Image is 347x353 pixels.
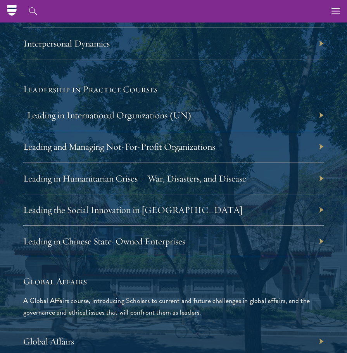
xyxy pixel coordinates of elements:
a: Leading in Humanitarian Crises – War, Disasters, and Disease [23,173,246,184]
a: Global Affairs [23,336,74,347]
a: Leading in Chinese State-Owned Enterprises [23,235,185,247]
a: Interpersonal Dynamics [23,38,110,49]
a: Leading and Managing Not-For-Profit Organizations [23,141,215,152]
h5: Leadership in Practice Courses [23,83,324,96]
a: Leading in International Organizations (UN) [27,109,192,121]
h5: Global Affairs [23,275,324,288]
a: Leading the Social Innovation in [GEOGRAPHIC_DATA] [23,204,243,216]
p: A Global Affairs course, introducing Scholars to current and future challenges in global affairs,... [23,295,324,318]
